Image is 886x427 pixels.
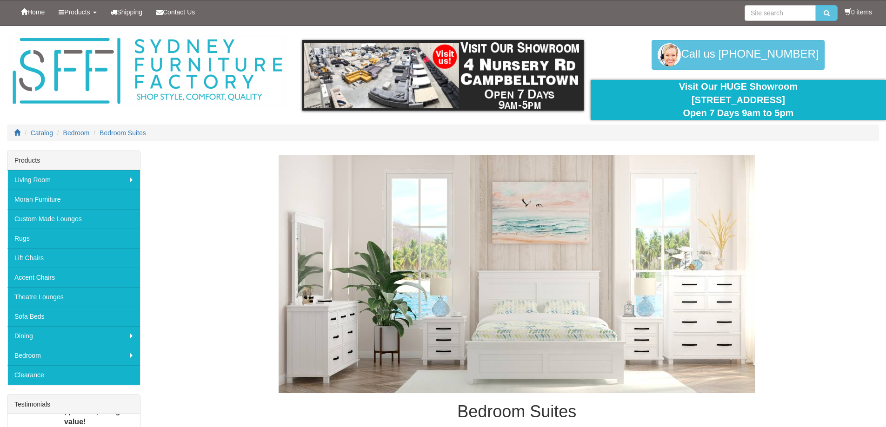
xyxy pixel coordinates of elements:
span: Home [27,8,45,16]
a: Theatre Lounges [7,287,140,307]
a: Sofa Beds [7,307,140,326]
a: Dining [7,326,140,346]
a: Lift Chairs [7,248,140,268]
b: Great Service, product, and good value! [16,407,134,426]
a: Contact Us [149,0,202,24]
a: Moran Furniture [7,190,140,209]
a: Accent Chairs [7,268,140,287]
a: Bedroom [63,129,90,137]
img: Bedroom Suites [279,155,755,393]
a: Rugs [7,229,140,248]
div: Products [7,151,140,170]
a: Bedroom Suites [100,129,146,137]
img: Sydney Furniture Factory [8,35,287,107]
a: Catalog [31,129,53,137]
input: Site search [745,5,816,21]
a: Products [52,0,103,24]
a: Custom Made Lounges [7,209,140,229]
a: Shipping [104,0,150,24]
a: Home [14,0,52,24]
div: Visit Our HUGE Showroom [STREET_ADDRESS] Open 7 Days 9am to 5pm [598,80,879,120]
li: 0 items [845,7,872,17]
img: showroom.gif [302,40,584,111]
div: Testimonials [7,395,140,414]
a: Living Room [7,170,140,190]
span: Products [64,8,90,16]
span: Shipping [117,8,143,16]
a: Bedroom [7,346,140,365]
span: Contact Us [163,8,195,16]
h1: Bedroom Suites [154,402,879,421]
a: Clearance [7,365,140,385]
